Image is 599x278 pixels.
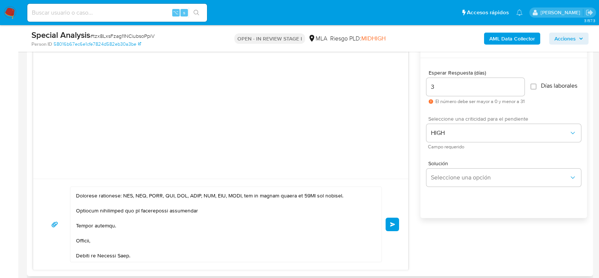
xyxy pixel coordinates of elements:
[429,70,527,76] span: Esperar Respuesta (días)
[435,99,524,104] span: El número debe ser mayor a 0 y menor a 31
[426,124,581,142] button: HIGH
[586,9,593,16] a: Salir
[31,29,90,41] b: Special Analysis
[361,34,386,43] span: MIDHIGH
[431,174,569,181] span: Seleccione una opción
[549,33,589,45] button: Acciones
[189,7,204,18] button: search-icon
[541,82,577,90] span: Días laborales
[54,41,141,48] a: 58016b67ec6e1cfe7824d582eb30a3be
[428,145,583,149] span: Campo requerido
[76,187,372,262] textarea: Lore , Ip dolorsi am con adipiscinge seddoeiusmo te in utlabo et Dolorem Aliq, enimadminim ven qu...
[428,116,583,121] span: Seleccione una criticidad para el pendiente
[489,33,535,45] b: AML Data Collector
[426,82,524,92] input: days_to_wait
[426,169,581,187] button: Seleccione una opción
[386,218,399,231] button: Enviar
[234,33,305,44] p: OPEN - IN REVIEW STAGE I
[554,33,576,45] span: Acciones
[31,41,52,48] b: Person ID
[173,9,179,16] span: ⌥
[27,8,207,18] input: Buscar usuario o caso...
[584,18,595,24] span: 3.157.3
[541,9,583,16] p: lourdes.morinigo@mercadolibre.com
[308,34,327,43] div: MLA
[183,9,185,16] span: s
[428,161,583,166] span: Solución
[431,129,569,137] span: HIGH
[330,34,386,43] span: Riesgo PLD:
[530,84,536,90] input: Días laborales
[390,222,395,227] span: Enviar
[90,32,155,40] span: # tzx8LxsFzag11NCiubsoPpiV
[484,33,540,45] button: AML Data Collector
[516,9,523,16] a: Notificaciones
[467,9,509,16] span: Accesos rápidos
